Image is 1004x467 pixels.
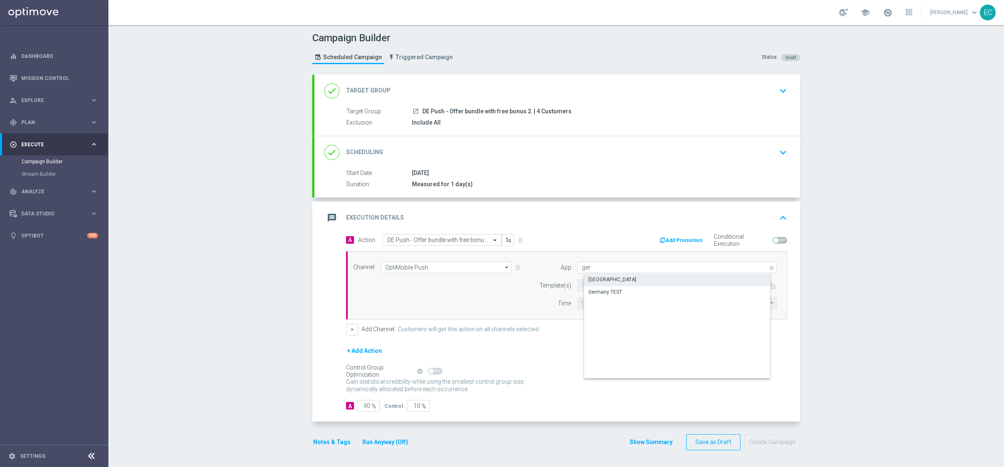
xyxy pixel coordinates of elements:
[324,145,339,160] i: done
[412,180,784,188] div: Measured for 1 day(s)
[10,225,98,247] div: Optibot
[745,434,800,450] button: Create Campaign
[534,108,572,115] span: | 4 Customers
[686,434,740,450] button: Save as Draft
[9,97,98,104] button: person_search Explore keyboard_arrow_right
[629,437,673,447] button: Show Summary
[21,45,98,67] a: Dashboard
[312,32,457,44] h1: Campaign Builder
[361,437,409,447] button: Run Anyway (Off)
[21,211,90,216] span: Data Studio
[10,97,17,104] i: person_search
[22,168,108,180] div: Stream Builder
[21,120,90,125] span: Plan
[90,140,98,148] i: keyboard_arrow_right
[9,232,98,239] button: lightbulb Optibot +10
[540,282,571,289] label: Template(s)
[346,214,404,222] h2: Execution Details
[90,96,98,104] i: keyboard_arrow_right
[10,119,17,126] i: gps_fixed
[21,189,90,194] span: Analyze
[10,188,90,195] div: Analyze
[384,402,403,410] div: Control
[768,262,776,274] i: close
[561,264,571,271] label: App
[417,368,423,374] i: help_outline
[398,326,540,333] label: Customers will get this action on all channels selected.
[20,454,45,459] a: Settings
[416,367,428,376] button: help_outline
[577,262,777,273] input: Quick find
[777,212,789,224] i: keyboard_arrow_up
[21,67,98,89] a: Mission Control
[10,141,17,148] i: play_circle_outline
[21,98,90,103] span: Explore
[588,288,622,296] div: Germany TEST
[90,118,98,126] i: keyboard_arrow_right
[346,364,416,378] div: Control Group Optimization
[346,119,412,127] label: Exclusion
[324,83,790,99] div: done Target Group keyboard_arrow_down
[412,108,419,115] i: launch
[558,300,571,307] label: Time
[10,45,98,67] div: Dashboard
[358,237,375,244] label: Action
[929,6,980,19] a: [PERSON_NAME]keyboard_arrow_down
[861,8,870,17] span: school
[21,225,87,247] a: Optibot
[371,403,376,410] span: %
[588,276,636,283] div: [GEOGRAPHIC_DATA]
[90,187,98,195] i: keyboard_arrow_right
[22,155,108,168] div: Campaign Builder
[21,142,90,147] span: Execute
[87,233,98,238] div: +10
[584,286,784,299] div: Press SPACE to select this row.
[346,346,383,356] button: + Add Action
[346,170,412,177] label: Start Date
[22,171,87,177] a: Stream Builder
[786,55,796,60] span: Draft
[346,87,391,95] h2: Target Group
[9,119,98,126] button: gps_fixed Plan keyboard_arrow_right
[584,274,784,286] div: Press SPACE to select this row.
[10,188,17,195] i: track_changes
[324,210,790,226] div: message Execution Details keyboard_arrow_up
[386,50,455,64] a: Triggered Campaign
[312,437,351,447] button: Notes & Tags
[412,169,784,177] div: [DATE]
[10,232,17,240] i: lightbulb
[422,403,426,410] span: %
[503,262,511,273] i: arrow_drop_down
[346,148,383,156] h2: Scheduling
[10,97,90,104] div: Explore
[346,108,412,115] label: Target Group
[10,119,90,126] div: Plan
[9,210,98,217] div: Data Studio keyboard_arrow_right
[9,75,98,82] button: Mission Control
[714,233,769,247] label: Conditional Execution
[776,210,790,226] button: keyboard_arrow_up
[781,54,800,60] colored-tag: Draft
[422,108,531,115] span: DE Push - Offer bundle with free bonus 2
[10,141,90,148] div: Execute
[659,236,705,245] button: Add Promotion
[8,452,16,460] i: settings
[10,52,17,60] i: equalizer
[346,324,358,335] button: +
[9,188,98,195] button: track_changes Analyze keyboard_arrow_right
[90,210,98,217] i: keyboard_arrow_right
[312,50,384,64] a: Scheduled Campaign
[324,83,339,98] i: done
[776,83,790,99] button: keyboard_arrow_down
[980,5,996,20] div: EC
[9,53,98,60] button: equalizer Dashboard
[10,210,90,217] div: Data Studio
[777,146,789,159] i: keyboard_arrow_down
[346,236,354,244] span: A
